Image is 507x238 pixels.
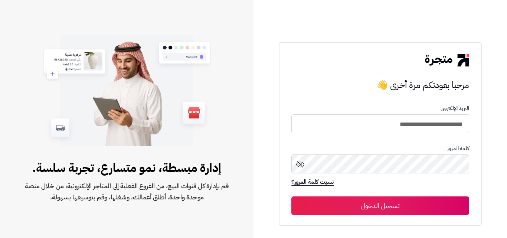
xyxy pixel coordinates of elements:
a: نسيت كلمة المرور؟ [291,177,334,188]
button: تسجيل الدخول [291,196,469,215]
p: كلمة المرور [291,146,469,151]
span: قم بإدارة كل قنوات البيع، من الفروع الفعلية إلى المتاجر الإلكترونية، من خلال منصة موحدة واحدة. أط... [24,180,230,203]
h3: مرحبا بعودتكم مرة أخرى 👋 [291,78,469,92]
span: إدارة مبسطة، نمو متسارع، تجربة سلسة. [24,159,230,177]
p: البريد الإلكترونى [291,105,469,111]
img: logo-2.png [425,54,469,66]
